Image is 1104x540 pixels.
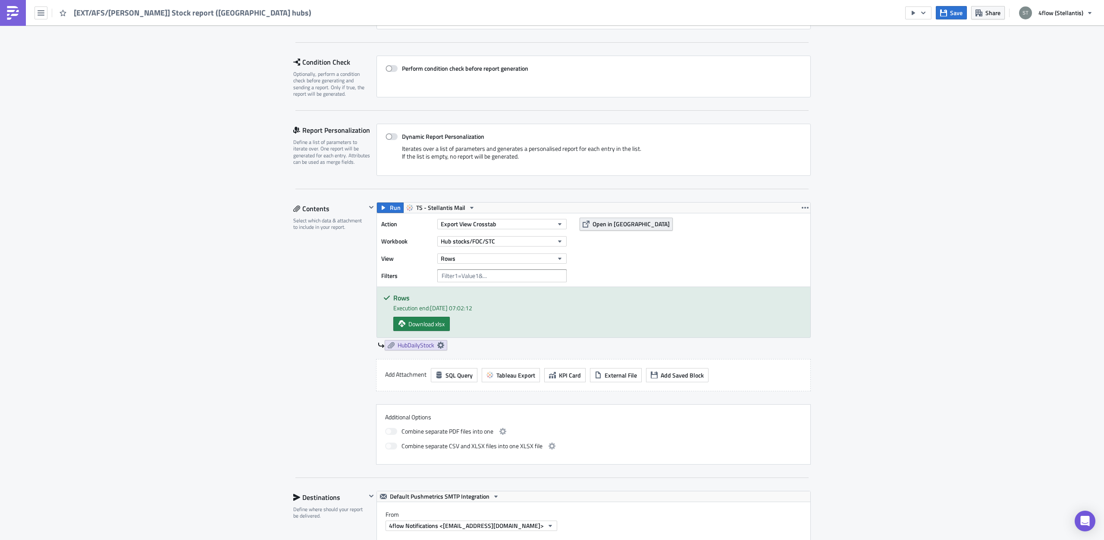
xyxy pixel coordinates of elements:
div: Define a list of parameters to iterate over. One report will be generated for each entry. Attribu... [293,139,371,165]
p: Dear all, [3,3,412,10]
p: Best regards [PERSON_NAME] [3,32,412,46]
span: Rows [441,254,455,263]
p: Note that this is only an extract of the daily stock and is still subject to change as movements/... [3,22,412,29]
strong: Dynamic Report Personalization [402,132,484,141]
label: Filters [381,269,433,282]
button: Save [936,6,967,19]
button: Export View Crosstab [437,219,567,229]
button: Run [377,203,404,213]
span: KPI Card [559,371,581,380]
button: Open in [GEOGRAPHIC_DATA] [580,218,673,231]
label: Workbook [381,235,433,248]
span: Open in [GEOGRAPHIC_DATA] [593,219,670,228]
button: 4flow (Stellantis) [1014,3,1098,22]
label: Additional Options [385,413,802,421]
span: HubDailyStock [398,341,434,349]
span: Combine separate PDF files into one [401,426,493,437]
p: Please find attached [DATE] stocks per hubs and per container type. [3,13,412,20]
button: Default Pushmetrics SMTP Integration [377,491,502,502]
div: Optionally, perform a condition check before generating and sending a report. Only if true, the r... [293,71,371,97]
img: Avatar [1018,6,1033,20]
div: Define where should your report be delivered. [293,506,366,519]
span: Add Saved Block [661,371,704,380]
button: Rows [437,253,567,264]
span: TS - Stellantis Mail [416,203,465,213]
img: PushMetrics [6,6,20,20]
div: Open Intercom Messenger [1075,511,1095,531]
div: Contents [293,202,366,215]
span: 4flow Notifications <[EMAIL_ADDRESS][DOMAIN_NAME]> [389,521,544,530]
span: Download xlsx [408,319,445,328]
label: From [386,511,810,518]
label: Add Attachment [385,368,427,381]
div: Destinations [293,491,366,504]
div: Report Personalization [293,124,376,137]
button: KPI Card [544,368,586,382]
button: 4flow Notifications <[EMAIL_ADDRESS][DOMAIN_NAME]> [386,521,557,531]
span: 4flow (Stellantis) [1038,8,1083,17]
button: Share [971,6,1005,19]
label: View [381,252,433,265]
label: Action [381,218,433,231]
div: Condition Check [293,56,376,69]
span: Export View Crosstab [441,219,496,228]
span: Combine separate CSV and XLSX files into one XLSX file [401,441,543,451]
a: Download xlsx [393,317,450,331]
span: Run [390,203,401,213]
div: Iterates over a list of parameters and generates a personalised report for each entry in the list... [386,145,802,167]
body: Rich Text Area. Press ALT-0 for help. [3,3,412,46]
button: Add Saved Block [646,368,709,382]
div: Execution end: [DATE] 07:02:12 [393,303,804,312]
span: Save [950,8,963,17]
input: Filter1=Value1&... [437,269,567,282]
span: External File [605,371,637,380]
span: [EXT/AFS/[PERSON_NAME]] Stock report ([GEOGRAPHIC_DATA] hubs) [74,8,312,18]
span: Share [985,8,1000,17]
strong: Perform condition check before report generation [402,64,528,73]
button: Hide content [366,491,376,501]
button: Hub stocks/FOC/STC [437,236,567,247]
button: SQL Query [431,368,477,382]
button: Tableau Export [482,368,540,382]
div: Select which data & attachment to include in your report. [293,217,366,231]
span: Tableau Export [496,371,535,380]
button: Hide content [366,202,376,212]
span: Default Pushmetrics SMTP Integration [390,491,489,502]
a: HubDailyStock [385,340,447,350]
button: External File [590,368,642,382]
button: TS - Stellantis Mail [403,203,478,213]
span: SQL Query [445,371,473,380]
h5: Rows [393,294,804,301]
span: Hub stocks/FOC/STC [441,237,495,246]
